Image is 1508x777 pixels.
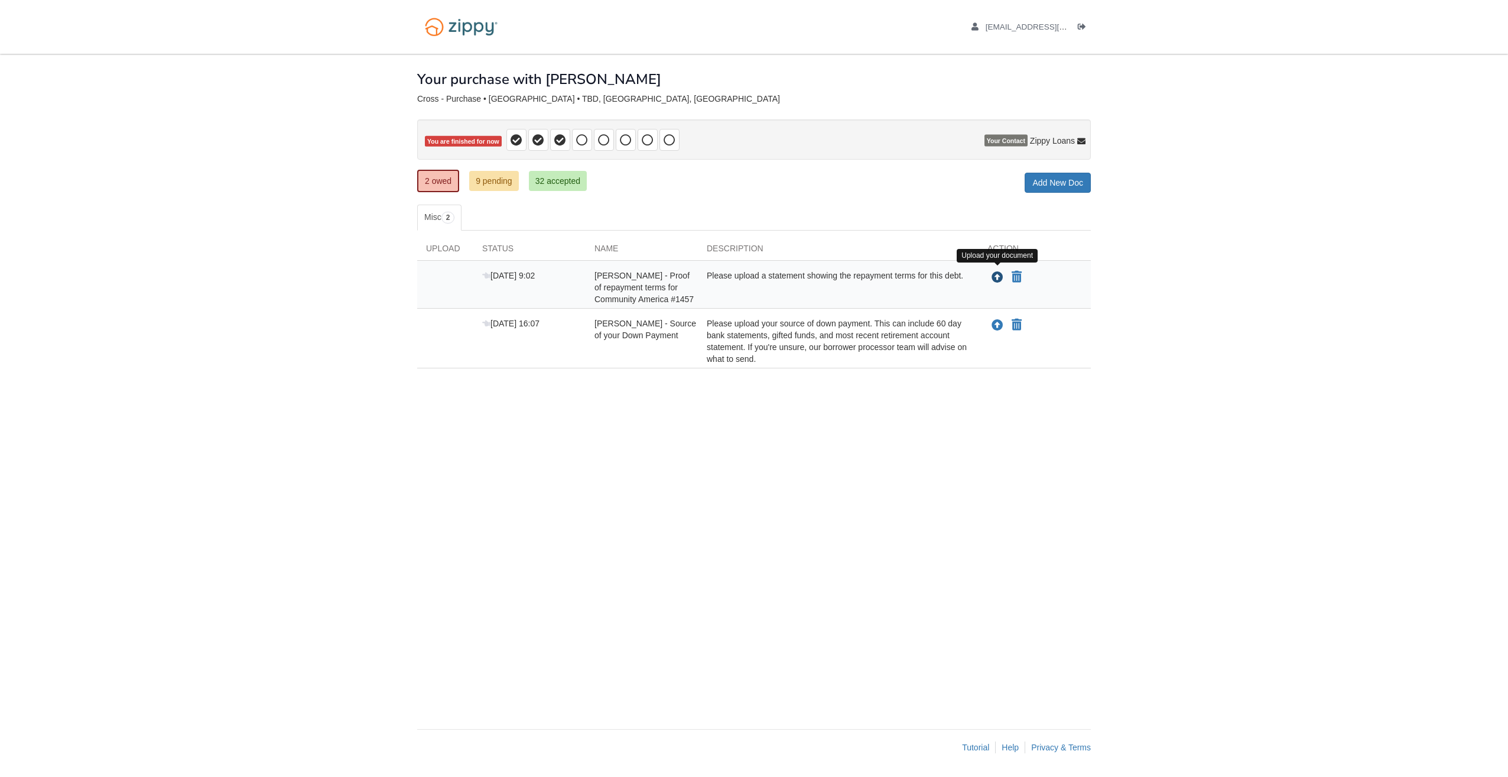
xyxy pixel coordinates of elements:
[473,242,586,260] div: Status
[957,249,1038,263] div: Upload your document
[990,318,1005,333] button: Upload Robert Cross - Source of your Down Payment
[986,22,1121,31] span: funnylemon55@gmail.com
[979,242,1091,260] div: Action
[962,743,989,752] a: Tutorial
[441,212,455,224] span: 2
[417,94,1091,104] div: Cross - Purchase • [GEOGRAPHIC_DATA] • TBD, [GEOGRAPHIC_DATA], [GEOGRAPHIC_DATA]
[594,319,696,340] span: [PERSON_NAME] - Source of your Down Payment
[482,319,539,328] span: [DATE] 16:07
[417,170,459,192] a: 2 owed
[594,271,694,304] span: [PERSON_NAME] - Proof of repayment terms for Community America #1457
[469,171,519,191] a: 9 pending
[425,136,502,147] span: You are finished for now
[1010,318,1023,332] button: Declare Robert Cross - Source of your Down Payment not applicable
[971,22,1121,34] a: edit profile
[1030,135,1075,147] span: Zippy Loans
[698,318,979,365] div: Please upload your source of down payment. This can include 60 day bank statements, gifted funds,...
[1025,173,1091,193] a: Add New Doc
[417,12,505,42] img: Logo
[417,72,661,87] h1: Your purchase with [PERSON_NAME]
[417,242,473,260] div: Upload
[1002,743,1019,752] a: Help
[529,171,587,191] a: 32 accepted
[984,135,1028,147] span: Your Contact
[698,242,979,260] div: Description
[698,270,979,305] div: Please upload a statement showing the repayment terms for this debt.
[1010,270,1023,284] button: Declare Robert Cross - Proof of repayment terms for Community America #1457 not applicable
[1031,743,1091,752] a: Privacy & Terms
[1078,22,1091,34] a: Log out
[586,242,698,260] div: Name
[482,271,535,280] span: [DATE] 9:02
[417,205,461,231] a: Misc
[990,270,1005,285] button: Upload Robert Cross - Proof of repayment terms for Community America #1457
